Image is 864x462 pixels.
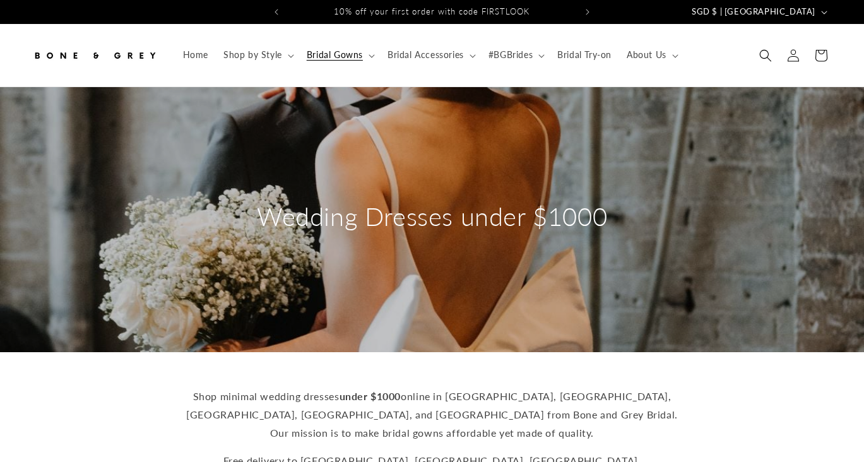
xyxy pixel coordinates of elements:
[550,42,619,68] a: Bridal Try-on
[299,42,380,68] summary: Bridal Gowns
[627,49,666,61] span: About Us
[488,49,533,61] span: #BGBrides
[481,42,550,68] summary: #BGBrides
[334,6,530,16] span: 10% off your first order with code FIRSTLOOK
[692,6,815,18] span: SGD $ | [GEOGRAPHIC_DATA]
[257,200,607,233] h2: Wedding Dresses under $1000
[752,42,779,69] summary: Search
[388,49,464,61] span: Bridal Accessories
[216,42,299,68] summary: Shop by Style
[380,42,481,68] summary: Bridal Accessories
[186,388,678,442] p: Shop minimal wedding dresses online in [GEOGRAPHIC_DATA], [GEOGRAPHIC_DATA], [GEOGRAPHIC_DATA], [...
[557,49,612,61] span: Bridal Try-on
[32,42,158,69] img: Bone and Grey Bridal
[619,42,684,68] summary: About Us
[223,49,282,61] span: Shop by Style
[183,49,208,61] span: Home
[340,390,401,402] strong: under $1000
[175,42,216,68] a: Home
[27,37,163,74] a: Bone and Grey Bridal
[307,49,363,61] span: Bridal Gowns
